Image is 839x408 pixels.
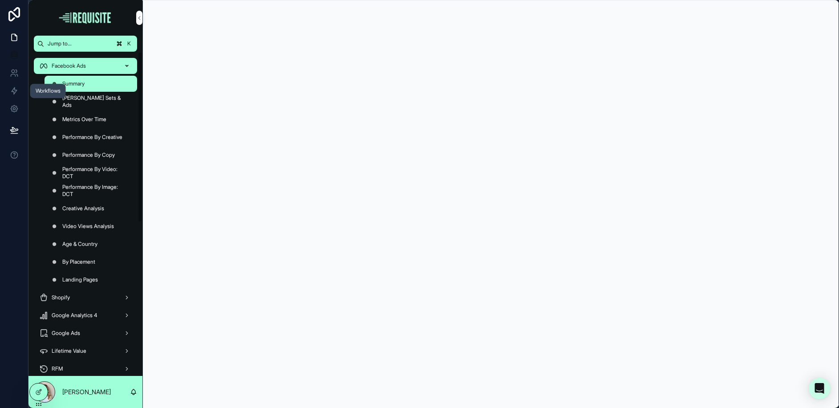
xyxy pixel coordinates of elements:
[52,347,86,355] span: Lifetime Value
[34,290,137,306] a: Shopify
[62,184,128,198] span: Performance By Image: DCT
[52,330,80,337] span: Google Ads
[34,58,137,74] a: Facebook Ads
[34,343,137,359] a: Lifetime Value
[45,200,137,216] a: Creative Analysis
[62,151,115,159] span: Performance By Copy
[62,223,114,230] span: Video Views Analysis
[48,40,111,47] span: Jump to...
[62,94,128,109] span: [PERSON_NAME] Sets & Ads
[45,165,137,181] a: Performance By Video: DCT
[52,312,97,319] span: Google Analytics 4
[45,147,137,163] a: Performance By Copy
[62,205,104,212] span: Creative Analysis
[45,111,137,127] a: Metrics Over Time
[62,80,85,87] span: Summary
[45,218,137,234] a: Video Views Analysis
[809,378,830,399] div: Open Intercom Messenger
[52,365,63,372] span: RFM
[45,76,137,92] a: Summary
[34,36,137,52] button: Jump to...K
[126,40,133,47] span: K
[62,241,97,248] span: Age & Country
[52,294,70,301] span: Shopify
[34,307,137,323] a: Google Analytics 4
[36,87,61,94] div: Workflows
[58,11,113,25] img: App logo
[62,116,106,123] span: Metrics Over Time
[34,325,137,341] a: Google Ads
[62,258,95,265] span: By Placement
[62,134,122,141] span: Performance By Creative
[34,361,137,377] a: RFM
[62,388,111,396] p: [PERSON_NAME]
[45,94,137,110] a: [PERSON_NAME] Sets & Ads
[45,236,137,252] a: Age & Country
[45,183,137,199] a: Performance By Image: DCT
[52,62,86,69] span: Facebook Ads
[45,254,137,270] a: By Placement
[62,276,98,283] span: Landing Pages
[62,166,128,180] span: Performance By Video: DCT
[45,272,137,288] a: Landing Pages
[28,52,142,376] div: scrollable content
[45,129,137,145] a: Performance By Creative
